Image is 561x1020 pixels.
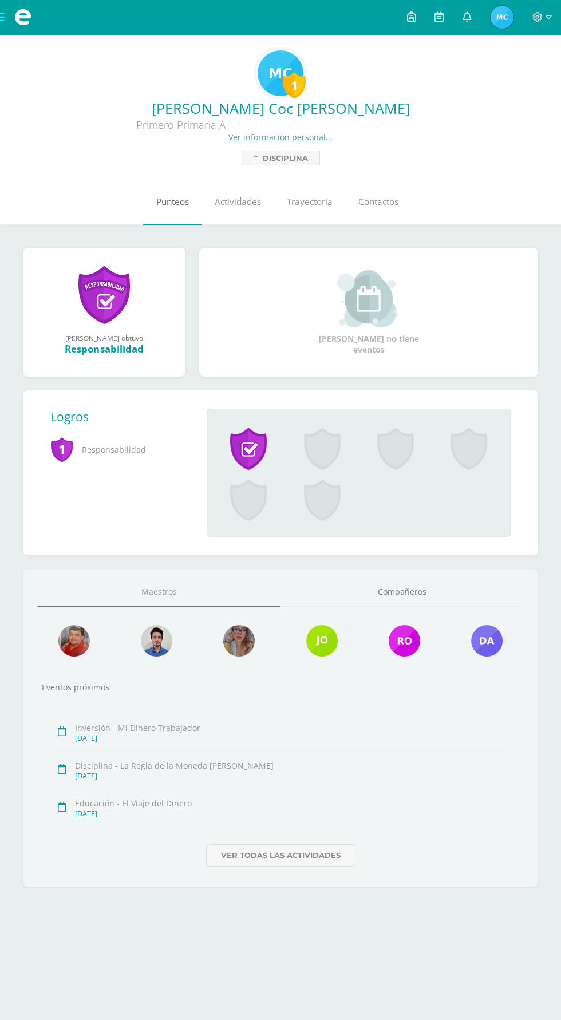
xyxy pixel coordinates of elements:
a: Actividades [202,179,274,225]
a: Ver información personal... [228,132,333,143]
div: [DATE] [75,733,512,743]
div: 1 [283,72,306,98]
a: [PERSON_NAME] Coc [PERSON_NAME] [9,98,552,118]
img: 8ad4561c845816817147f6c4e484f2e8.png [58,625,90,657]
a: Punteos [143,179,202,225]
div: [PERSON_NAME] obtuvo [34,333,174,342]
a: Maestros [37,578,280,607]
span: Actividades [215,196,261,208]
a: Compañeros [280,578,524,607]
img: a271c015ac97fdbc6d4e9297be02c0cd.png [389,625,420,657]
a: Trayectoria [274,179,345,225]
span: Trayectoria [287,196,333,208]
div: [DATE] [75,771,512,781]
a: Disciplina [242,151,320,165]
div: Responsabilidad [34,342,174,355]
img: 6a7a54c56617c0b9e88ba47bf52c02d7.png [306,625,338,657]
img: 262ac19abc587240528a24365c978d30.png [223,625,255,657]
div: Inversión - Mi Dinero Trabajador [75,722,512,733]
div: [PERSON_NAME] no tiene eventos [311,270,426,355]
span: 1 [50,436,73,462]
div: Disciplina - La Regla de la Moneda [PERSON_NAME] [75,760,512,771]
div: [DATE] [75,809,512,819]
div: Logros [50,409,197,425]
span: Disciplina [263,151,308,165]
img: 87f7065bc66c2a9176694f626381f38f.png [491,6,513,29]
span: Punteos [156,196,189,208]
span: Contactos [358,196,398,208]
img: 2dffed587003e0fc8d85a787cd9a4a0a.png [141,625,172,657]
a: Ver todas las actividades [206,844,355,867]
span: Responsabilidad [50,434,188,465]
div: Educación - El Viaje del Dinero [75,798,512,809]
img: d650b8a4c243782be60a4ad8c1255b8a.png [471,625,503,657]
img: event_small.png [337,270,400,327]
div: Primero Primaria A [9,118,353,132]
div: Eventos próximos [37,682,524,693]
img: e67414efc67727c2069b4a2f5760e435.png [258,50,303,96]
a: Contactos [345,179,411,225]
